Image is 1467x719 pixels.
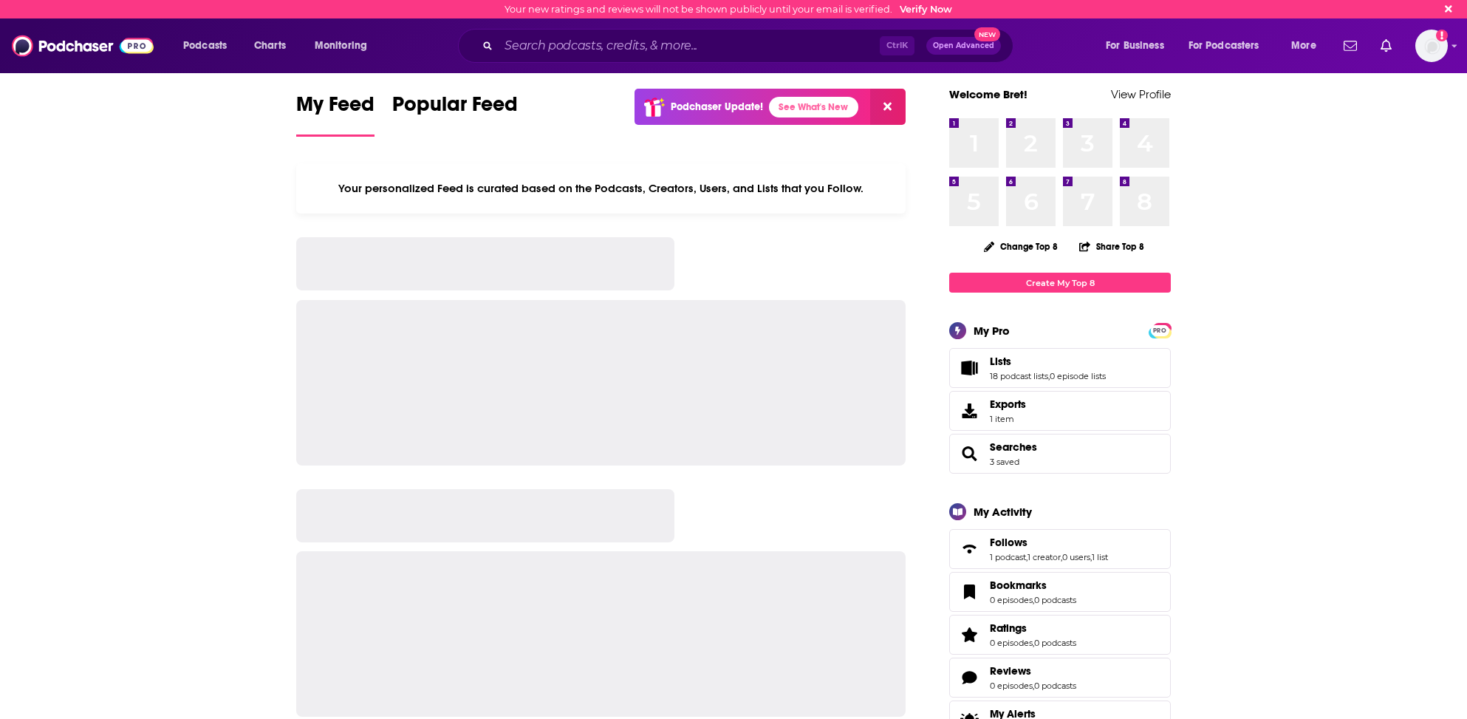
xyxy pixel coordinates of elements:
span: Open Advanced [933,42,994,50]
span: Ratings [990,621,1027,635]
a: Show notifications dropdown [1375,33,1398,58]
div: Your new ratings and reviews will not be shown publicly until your email is verified. [505,4,952,15]
input: Search podcasts, credits, & more... [499,34,880,58]
a: Lists [954,358,984,378]
img: User Profile [1415,30,1448,62]
div: Your personalized Feed is curated based on the Podcasts, Creators, Users, and Lists that you Follow. [296,163,906,214]
button: Share Top 8 [1078,232,1145,261]
span: Lists [990,355,1011,368]
span: , [1090,552,1092,562]
span: Ratings [949,615,1171,655]
a: 0 podcasts [1034,595,1076,605]
a: 3 saved [990,457,1019,467]
a: Create My Top 8 [949,273,1171,293]
a: Follows [990,536,1108,549]
a: Popular Feed [392,92,518,137]
span: Exports [954,401,984,421]
a: 0 podcasts [1034,681,1076,691]
a: Welcome Bret! [949,87,1027,101]
span: Follows [990,536,1027,549]
svg: Email not verified [1436,30,1448,41]
a: See What's New [769,97,858,117]
a: Lists [990,355,1106,368]
a: Bookmarks [990,579,1076,592]
span: Lists [949,348,1171,388]
a: Follows [954,539,984,559]
a: 18 podcast lists [990,371,1048,381]
a: Ratings [954,624,984,645]
button: open menu [1095,34,1183,58]
span: Exports [990,398,1026,411]
span: Podcasts [183,35,227,56]
span: , [1033,638,1034,648]
a: Exports [949,391,1171,431]
a: 0 podcasts [1034,638,1076,648]
span: Charts [254,35,286,56]
span: , [1033,681,1034,691]
a: My Feed [296,92,375,137]
a: 1 list [1092,552,1108,562]
button: open menu [1179,34,1281,58]
span: Bookmarks [949,572,1171,612]
a: Searches [990,440,1037,454]
button: open menu [304,34,386,58]
a: 1 podcast [990,552,1026,562]
span: Ctrl K [880,36,914,55]
a: 0 episode lists [1050,371,1106,381]
a: Reviews [990,664,1076,678]
span: PRO [1151,325,1169,336]
span: Reviews [990,664,1031,678]
span: Logged in as BretAita [1415,30,1448,62]
span: For Business [1106,35,1164,56]
button: Open AdvancedNew [926,37,1001,55]
span: , [1033,595,1034,605]
a: PRO [1151,324,1169,335]
a: 1 creator [1027,552,1061,562]
div: Search podcasts, credits, & more... [472,29,1027,63]
img: Podchaser - Follow, Share and Rate Podcasts [12,32,154,60]
a: 0 episodes [990,595,1033,605]
button: open menu [173,34,246,58]
div: My Pro [974,324,1010,338]
span: More [1291,35,1316,56]
span: Monitoring [315,35,367,56]
span: Searches [949,434,1171,474]
button: open menu [1281,34,1335,58]
a: Verify Now [900,4,952,15]
div: My Activity [974,505,1032,519]
a: Charts [244,34,295,58]
span: , [1026,552,1027,562]
a: Searches [954,443,984,464]
span: Bookmarks [990,579,1047,592]
span: New [974,27,1001,41]
a: View Profile [1111,87,1171,101]
span: My Feed [296,92,375,126]
a: 0 users [1062,552,1090,562]
a: 0 episodes [990,638,1033,648]
span: 1 item [990,414,1026,424]
span: Popular Feed [392,92,518,126]
span: , [1061,552,1062,562]
a: 0 episodes [990,681,1033,691]
p: Podchaser Update! [671,100,763,113]
span: For Podcasters [1189,35,1259,56]
span: Reviews [949,658,1171,698]
button: Change Top 8 [975,237,1067,256]
span: , [1048,371,1050,381]
button: Show profile menu [1415,30,1448,62]
span: Follows [949,529,1171,569]
a: Show notifications dropdown [1338,33,1363,58]
a: Bookmarks [954,582,984,602]
a: Ratings [990,621,1076,635]
a: Reviews [954,667,984,688]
